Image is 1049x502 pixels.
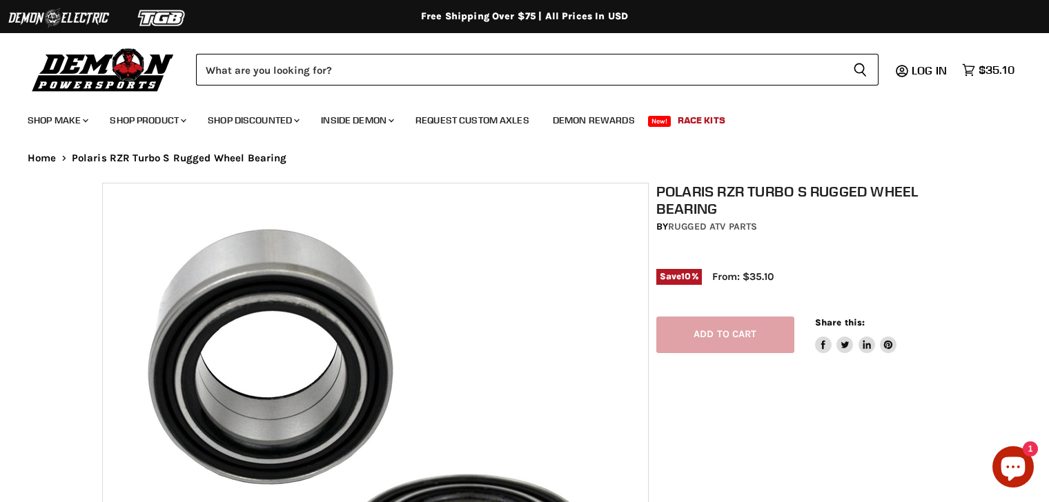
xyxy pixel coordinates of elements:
[815,317,865,328] span: Share this:
[311,106,402,134] a: Inside Demon
[28,152,57,164] a: Home
[681,271,691,281] span: 10
[196,54,842,86] input: Search
[712,270,774,283] span: From: $35.10
[110,5,214,31] img: TGB Logo 2
[979,63,1014,77] span: $35.10
[17,106,97,134] a: Shop Make
[955,60,1021,80] a: $35.10
[656,219,954,234] div: by
[912,63,947,77] span: Log in
[28,45,179,94] img: Demon Powersports
[17,101,1011,134] ul: Main menu
[667,106,736,134] a: Race Kits
[99,106,195,134] a: Shop Product
[905,64,955,77] a: Log in
[72,152,287,164] span: Polaris RZR Turbo S Rugged Wheel Bearing
[656,269,702,284] span: Save %
[988,446,1038,491] inbox-online-store-chat: Shopify online store chat
[196,54,879,86] form: Product
[542,106,645,134] a: Demon Rewards
[197,106,308,134] a: Shop Discounted
[648,116,671,127] span: New!
[7,5,110,31] img: Demon Electric Logo 2
[668,221,757,232] a: Rugged ATV Parts
[842,54,879,86] button: Search
[405,106,540,134] a: Request Custom Axles
[656,183,954,217] h1: Polaris RZR Turbo S Rugged Wheel Bearing
[815,317,897,353] aside: Share this:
